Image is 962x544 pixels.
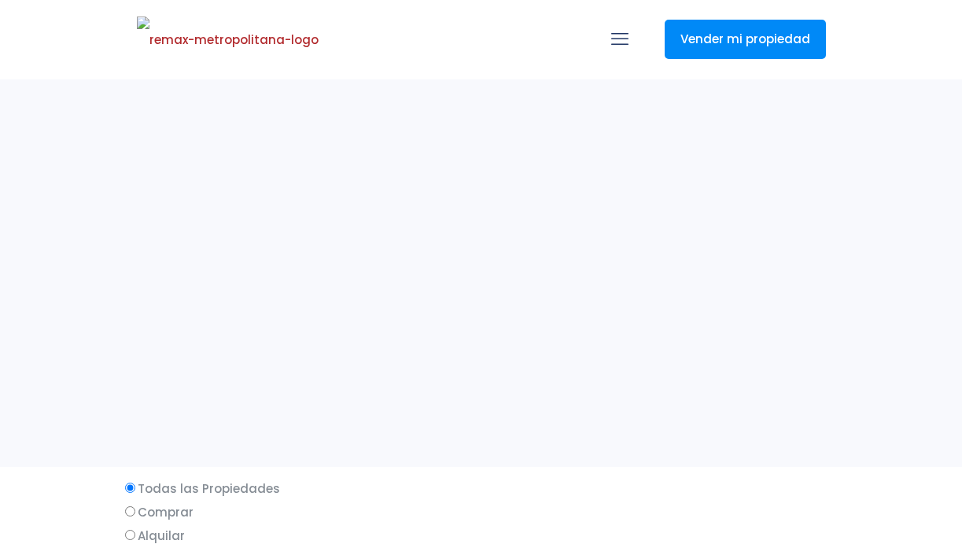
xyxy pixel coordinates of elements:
[137,17,319,64] img: remax-metropolitana-logo
[125,506,135,516] input: Comprar
[665,20,826,59] a: Vender mi propiedad
[125,483,135,493] input: Todas las Propiedades
[606,26,633,53] a: mobile menu
[125,530,135,540] input: Alquilar
[121,502,842,522] label: Comprar
[121,479,842,498] label: Todas las Propiedades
